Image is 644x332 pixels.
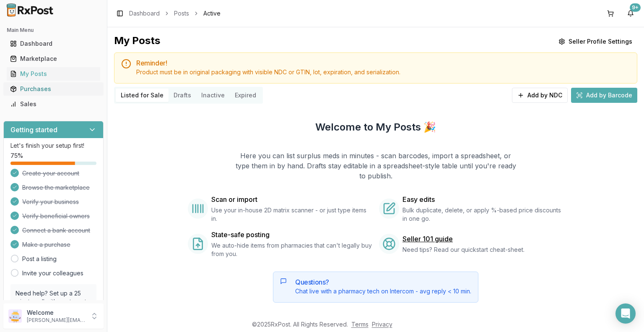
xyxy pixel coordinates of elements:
[10,55,97,63] div: Marketplace
[16,289,91,314] p: Need help? Set up a 25 minute call with our team to set up.
[3,82,104,96] button: Purchases
[211,241,372,258] span: We auto-hide items from pharmacies that can't legally buy from you.
[10,141,96,150] p: Let's finish your setup first!
[3,67,104,81] button: My Posts
[10,70,97,78] div: My Posts
[211,230,270,240] span: State-safe posting
[230,89,261,102] button: Expired
[7,36,100,51] a: Dashboard
[630,3,641,12] div: 9+
[615,303,636,324] div: Open Intercom Messenger
[402,246,525,254] span: Need tips? Read our quickstart cheat-sheet.
[402,206,563,223] span: Bulk duplicate, delete, or apply %-based price discounts in one go.
[27,317,85,324] p: [PERSON_NAME][EMAIL_ADDRESS][DOMAIN_NAME]
[351,321,369,328] a: Terms
[22,169,79,178] span: Create your account
[571,88,637,103] button: Add by Barcode
[7,97,100,112] a: Sales
[114,34,160,49] div: My Posts
[136,68,630,76] div: Product must be in original packaging with visible NDC or GTIN, lot, expiration, and serialization.
[116,89,169,102] button: Listed for Sale
[8,309,22,323] img: User avatar
[129,9,160,18] a: Dashboard
[10,152,23,160] span: 75 %
[402,234,453,244] a: Seller 101 guide
[129,9,221,18] nav: breadcrumb
[3,37,104,50] button: Dashboard
[22,226,90,235] span: Connect a bank account
[295,287,471,295] div: Chat live with a pharmacy tech on Intercom - avg reply < 10 min.
[624,7,637,20] button: 9+
[10,125,57,135] h3: Getting started
[27,308,85,317] p: Welcome
[10,100,97,108] div: Sales
[136,60,630,66] h5: Reminder!
[203,9,221,18] span: Active
[7,51,100,66] a: Marketplace
[235,151,517,181] p: Here you can list surplus meds in minutes - scan barcodes, import a spreadsheet, or type them in ...
[3,52,104,65] button: Marketplace
[512,88,568,103] button: Add by NDC
[372,321,392,328] a: Privacy
[196,89,230,102] button: Inactive
[22,198,79,206] span: Verify your business
[211,206,372,223] span: Use your in-house 2D matrix scanner - or just type items in.
[22,255,57,263] a: Post a listing
[295,279,471,285] h5: Questions?
[22,212,90,220] span: Verify beneficial owners
[169,89,196,102] button: Drafts
[10,85,97,93] div: Purchases
[7,27,100,34] h2: Main Menu
[22,241,70,249] span: Make a purchase
[10,39,97,48] div: Dashboard
[22,269,83,277] a: Invite your colleagues
[211,194,257,204] span: Scan or import
[174,9,189,18] a: Posts
[3,3,57,17] img: RxPost Logo
[402,194,435,204] span: Easy edits
[315,120,436,134] h2: Welcome to My Posts 🎉
[7,81,100,97] a: Purchases
[3,97,104,111] button: Sales
[22,183,90,192] span: Browse the marketplace
[553,34,637,49] button: Seller Profile Settings
[7,66,100,81] a: My Posts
